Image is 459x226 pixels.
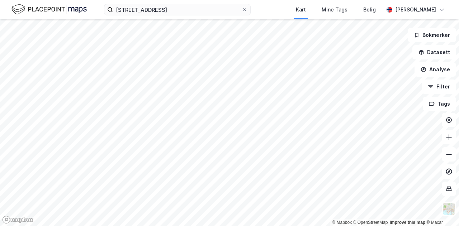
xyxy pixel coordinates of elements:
[390,220,425,225] a: Improve this map
[412,45,456,59] button: Datasett
[113,4,242,15] input: Søk på adresse, matrikkel, gårdeiere, leietakere eller personer
[332,220,352,225] a: Mapbox
[423,192,459,226] iframe: Chat Widget
[11,3,87,16] img: logo.f888ab2527a4732fd821a326f86c7f29.svg
[2,216,34,224] a: Mapbox homepage
[422,80,456,94] button: Filter
[296,5,306,14] div: Kart
[363,5,376,14] div: Bolig
[423,97,456,111] button: Tags
[353,220,388,225] a: OpenStreetMap
[322,5,347,14] div: Mine Tags
[415,62,456,77] button: Analyse
[395,5,436,14] div: [PERSON_NAME]
[408,28,456,42] button: Bokmerker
